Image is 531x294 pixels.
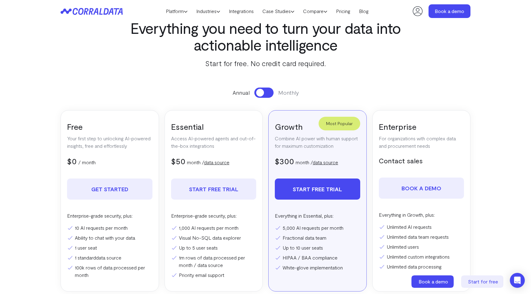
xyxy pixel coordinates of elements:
[379,243,464,251] li: Unlimited users
[379,253,464,260] li: Unlimited custom integrations
[171,212,256,219] p: Enterprise-grade security, plus:
[275,156,294,166] span: $300
[419,278,448,284] span: Book a demo
[379,156,464,165] h5: Contact sales
[171,271,256,279] li: Priority email support
[275,121,360,132] h3: Growth
[355,7,373,16] a: Blog
[171,254,256,269] li: 1m rows of data processed per month / data source
[510,273,525,288] div: Open Intercom Messenger
[429,4,470,18] a: Book a demo
[379,121,464,132] h3: Enterprise
[171,135,256,150] p: Access AI-powered agents and out-of-the-box integrations
[67,244,152,251] li: 1 user seat
[67,121,152,132] h3: Free
[171,224,256,232] li: 1,000 AI requests per month
[96,255,121,260] a: data source
[379,233,464,241] li: Unlimited data team requests
[187,159,229,166] p: month /
[379,263,464,270] li: Unlimited data processing
[225,7,258,16] a: Integrations
[275,135,360,150] p: Combine AI power with human support for maximum customization
[67,212,152,219] p: Enterprise-grade security, plus:
[379,135,464,150] p: For organizations with complex data and procurement needs
[67,179,152,200] a: Get Started
[319,117,360,130] div: Most Popular
[78,159,96,166] p: / month
[67,156,77,166] span: $0
[379,211,464,219] p: Everything in Growth, plus:
[161,7,192,16] a: Platform
[233,88,250,97] span: Annual
[67,224,152,232] li: 10 AI requests per month
[171,121,256,132] h3: Essential
[275,234,360,242] li: Fractional data team
[258,7,299,16] a: Case Studies
[275,244,360,251] li: Up to 10 user seats
[67,234,152,242] li: Ability to chat with your data
[275,224,360,232] li: 5,000 AI requests per month
[67,135,152,150] p: Your first step to unlocking AI-powered insights, free and effortlessly
[468,278,498,284] span: Start for free
[296,159,338,166] p: month /
[275,212,360,219] p: Everything in Essential, plus:
[121,20,410,53] h3: Everything you need to turn your data into actionable intelligence
[171,244,256,251] li: Up to 5 user seats
[299,7,332,16] a: Compare
[332,7,355,16] a: Pricing
[171,156,185,166] span: $50
[379,178,464,199] a: Book a demo
[171,179,256,200] a: Start free trial
[278,88,299,97] span: Monthly
[313,159,338,165] a: data source
[67,264,152,279] li: 100k rows of data processed per month
[461,275,505,288] a: Start for free
[204,159,229,165] a: data source
[275,179,360,200] a: Start free trial
[379,223,464,231] li: Unlimited AI requests
[67,254,152,261] li: 1 standard
[411,275,455,288] a: Book a demo
[192,7,225,16] a: Industries
[275,264,360,271] li: White-glove implementation
[171,234,256,242] li: Visual No-SQL data explorer
[275,254,360,261] li: HIPAA / BAA compliance
[121,58,410,69] p: Start for free. No credit card required.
